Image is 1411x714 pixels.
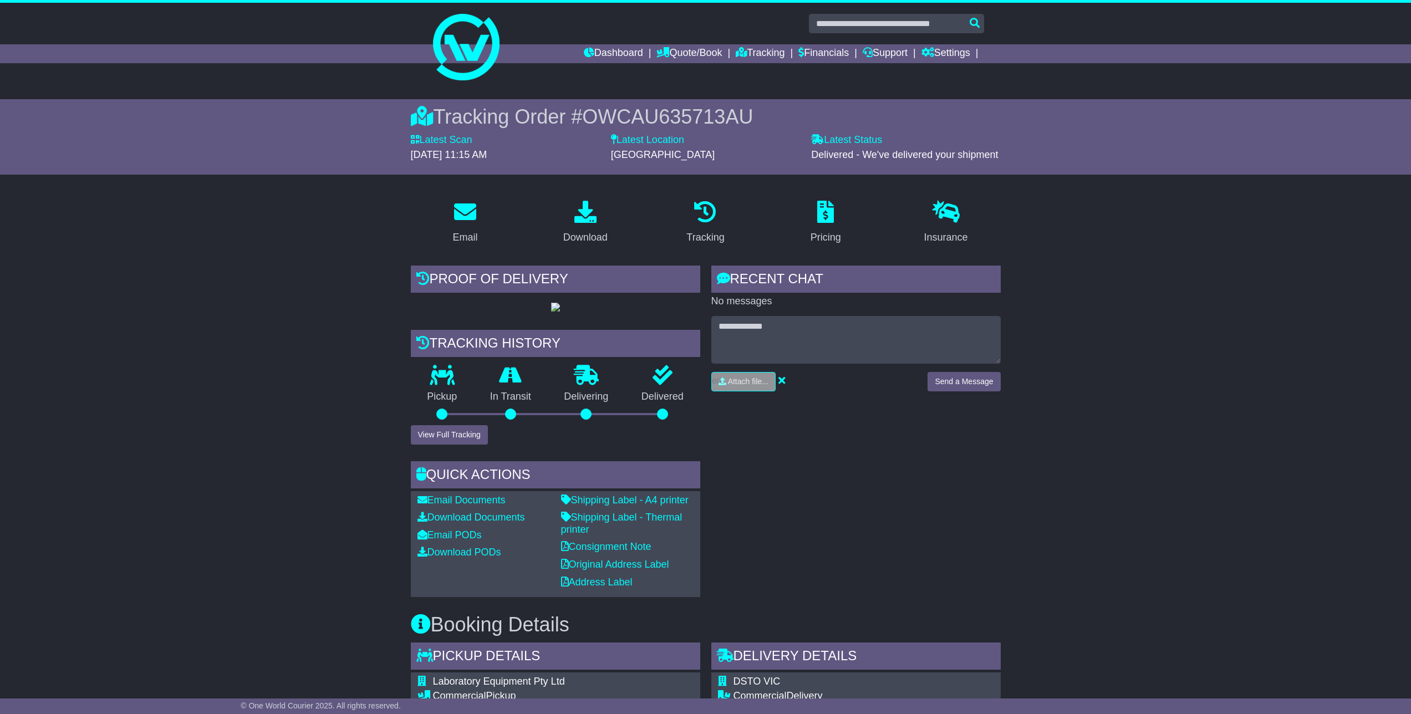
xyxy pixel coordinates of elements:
[803,197,848,249] a: Pricing
[811,149,998,160] span: Delivered - We've delivered your shipment
[561,512,682,535] a: Shipping Label - Thermal printer
[736,44,785,63] a: Tracking
[711,642,1001,672] div: Delivery Details
[561,577,633,588] a: Address Label
[679,197,731,249] a: Tracking
[241,701,401,710] span: © One World Courier 2025. All rights reserved.
[611,134,684,146] label: Latest Location
[561,541,651,552] a: Consignment Note
[584,44,643,63] a: Dashboard
[733,676,781,687] span: DSTO VIC
[811,134,882,146] label: Latest Status
[548,391,625,403] p: Delivering
[417,547,501,558] a: Download PODs
[656,44,722,63] a: Quote/Book
[445,197,485,249] a: Email
[411,642,700,672] div: Pickup Details
[417,494,506,506] a: Email Documents
[411,425,488,445] button: View Full Tracking
[433,690,646,702] div: Pickup
[917,197,975,249] a: Insurance
[473,391,548,403] p: In Transit
[411,614,1001,636] h3: Booking Details
[582,105,753,128] span: OWCAU635713AU
[924,230,968,245] div: Insurance
[811,230,841,245] div: Pricing
[561,494,689,506] a: Shipping Label - A4 printer
[411,149,487,160] span: [DATE] 11:15 AM
[411,134,472,146] label: Latest Scan
[921,44,970,63] a: Settings
[433,690,486,701] span: Commercial
[563,230,608,245] div: Download
[417,529,482,540] a: Email PODs
[411,266,700,295] div: Proof of Delivery
[863,44,908,63] a: Support
[452,230,477,245] div: Email
[611,149,715,160] span: [GEOGRAPHIC_DATA]
[625,391,700,403] p: Delivered
[417,512,525,523] a: Download Documents
[556,197,615,249] a: Download
[551,303,560,312] img: GetPodImage
[433,676,565,687] span: Laboratory Equipment Pty Ltd
[411,461,700,491] div: Quick Actions
[686,230,724,245] div: Tracking
[411,330,700,360] div: Tracking history
[561,559,669,570] a: Original Address Label
[411,105,1001,129] div: Tracking Order #
[798,44,849,63] a: Financials
[411,391,474,403] p: Pickup
[928,372,1000,391] button: Send a Message
[711,295,1001,308] p: No messages
[711,266,1001,295] div: RECENT CHAT
[733,690,985,702] div: Delivery
[733,690,787,701] span: Commercial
